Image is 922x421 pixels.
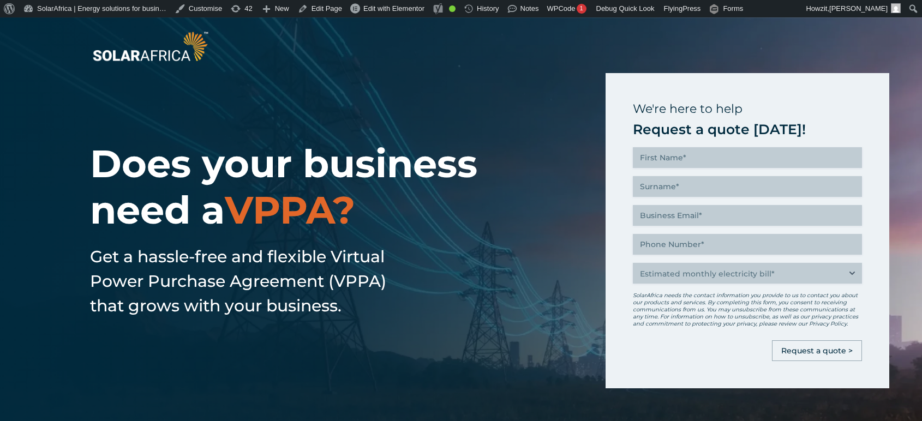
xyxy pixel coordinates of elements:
[633,205,862,226] input: Business Email*
[633,176,862,197] input: Surname*
[90,244,423,318] h5: Get a hassle-free and flexible Virtual Power Purchase Agreement (VPPA) that grows with your busin...
[633,120,862,139] p: Request a quote [DATE]!
[633,292,862,327] p: SolarAfrica needs the contact information you provide to us to contact you about our products and...
[633,234,862,255] input: Phone Number*
[829,4,888,13] span: [PERSON_NAME]
[633,98,862,120] p: We're here to help
[449,5,456,12] div: Good
[577,4,586,14] div: 1
[772,340,862,361] input: Request a quote >
[633,147,862,168] input: First Name*
[225,187,355,233] span: VPPA?
[90,141,526,233] h1: Does your business need a
[363,4,424,13] span: Edit with Elementor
